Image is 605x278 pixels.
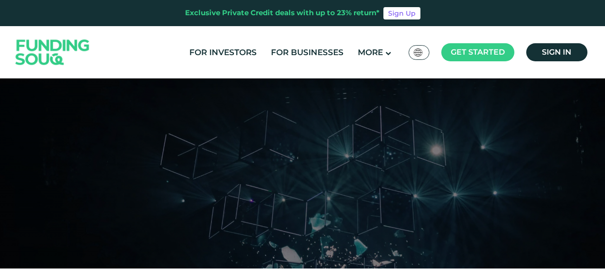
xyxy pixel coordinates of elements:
[6,29,99,77] img: Logo
[185,8,380,19] div: Exclusive Private Credit deals with up to 23% return*
[269,45,346,60] a: For Businesses
[383,7,420,19] a: Sign Up
[542,48,571,57] span: Sign in
[358,48,383,57] span: More
[526,43,587,61] a: Sign in
[187,45,259,60] a: For Investors
[414,48,422,57] img: SA Flag
[451,48,505,57] span: Get started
